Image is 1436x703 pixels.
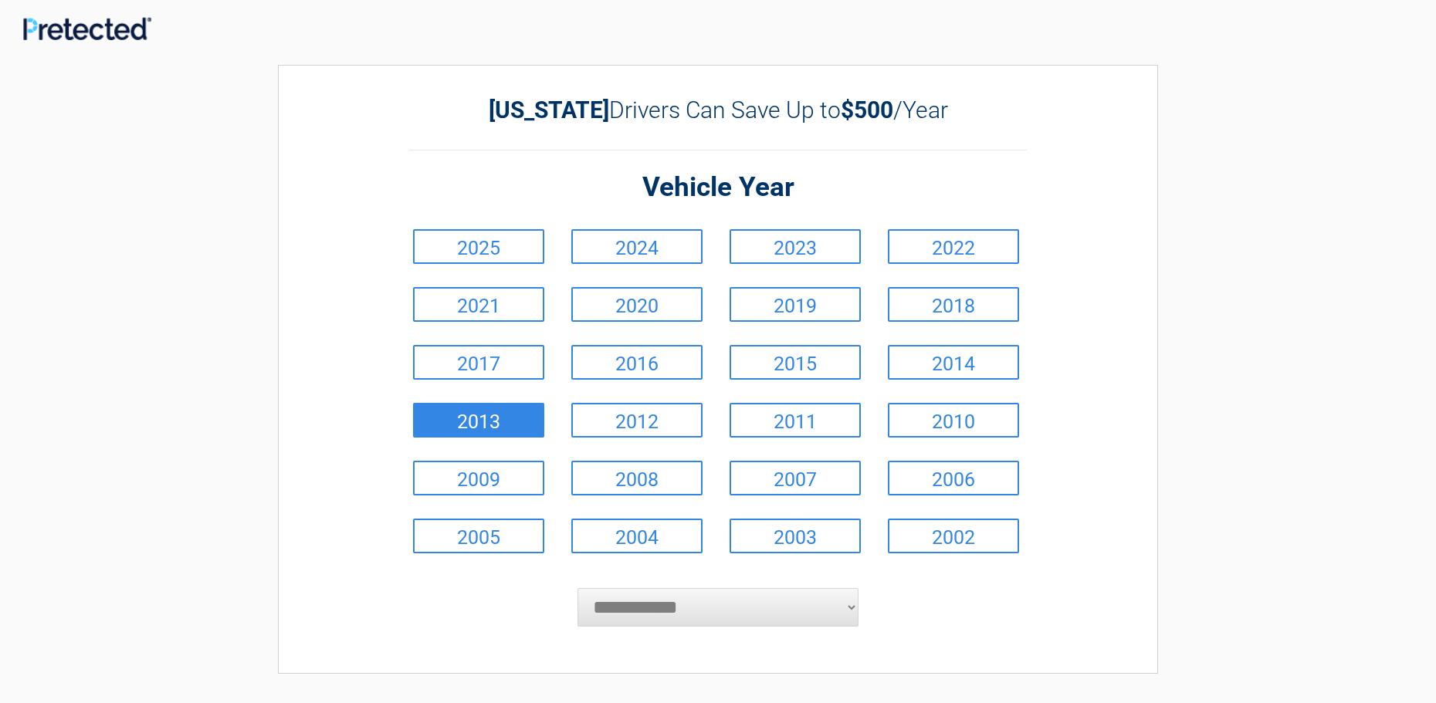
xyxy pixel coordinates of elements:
h2: Vehicle Year [409,170,1027,206]
a: 2021 [413,287,544,322]
a: 2005 [413,519,544,553]
a: 2022 [888,229,1019,264]
b: [US_STATE] [489,96,609,123]
a: 2007 [730,461,861,495]
h2: Drivers Can Save Up to /Year [409,96,1027,123]
a: 2014 [888,345,1019,380]
a: 2011 [730,403,861,438]
a: 2023 [730,229,861,264]
a: 2002 [888,519,1019,553]
a: 2015 [730,345,861,380]
a: 2008 [571,461,703,495]
img: Main Logo [23,17,151,40]
a: 2012 [571,403,703,438]
a: 2019 [730,287,861,322]
a: 2009 [413,461,544,495]
a: 2003 [730,519,861,553]
a: 2020 [571,287,703,322]
a: 2006 [888,461,1019,495]
a: 2025 [413,229,544,264]
a: 2010 [888,403,1019,438]
a: 2016 [571,345,703,380]
a: 2004 [571,519,703,553]
a: 2024 [571,229,703,264]
a: 2017 [413,345,544,380]
a: 2013 [413,403,544,438]
a: 2018 [888,287,1019,322]
b: $500 [841,96,893,123]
